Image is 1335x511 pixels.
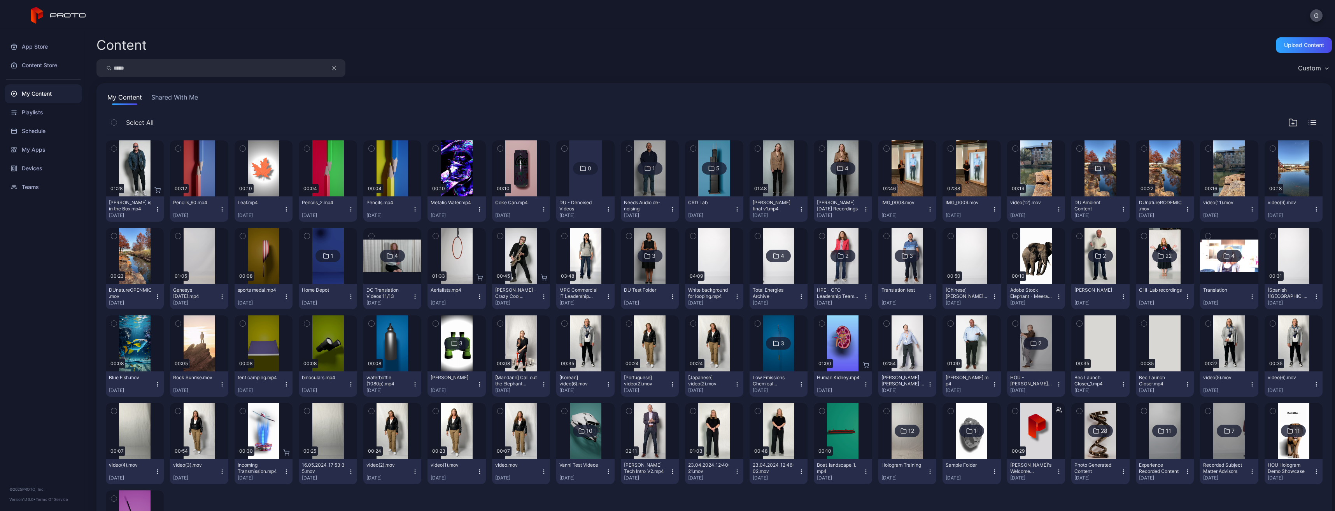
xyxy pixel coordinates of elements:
[5,122,82,140] a: Schedule
[1074,475,1120,481] div: [DATE]
[431,387,476,394] div: [DATE]
[173,475,219,481] div: [DATE]
[238,462,280,474] div: Incoming Transmission.mp4
[946,287,988,299] div: [Chinese] Dante A.I. Intro
[588,165,591,172] div: 0
[427,284,485,309] button: Aerialists.mp4[DATE]
[427,196,485,222] button: Metalic Water.mp4[DATE]
[299,284,357,309] button: Home Depot[DATE]
[109,199,152,212] div: Howie Mandel is in the Box.mp4
[881,387,927,394] div: [DATE]
[1139,475,1184,481] div: [DATE]
[685,196,743,222] button: CRD Lab[DATE]
[753,374,795,387] div: Low Emissions Chemical Standards
[170,371,228,397] button: Rock Sunrise.mov[DATE]
[1165,252,1172,259] div: 22
[173,287,216,299] div: Genesys 12-4-24.mp4
[106,459,164,484] button: video(4).mov[DATE]
[1010,374,1053,387] div: HOU - Dave test
[753,300,798,306] div: [DATE]
[235,371,293,397] button: tent camping.mp4[DATE]
[1136,196,1194,222] button: DUnatureRODEMIC.mov[DATE]
[556,459,614,484] button: Vanni Test Videos[DATE]
[946,462,988,468] div: Sample Folder
[394,252,398,259] div: 4
[495,300,541,306] div: [DATE]
[495,462,538,468] div: video.mov
[9,497,36,502] span: Version 1.13.0 •
[1231,252,1235,259] div: 4
[814,371,872,397] button: Human Kidney.mp4[DATE]
[716,165,720,172] div: 5
[556,196,614,222] button: DU - Denoised Videos[DATE]
[173,212,219,219] div: [DATE]
[1074,387,1120,394] div: [DATE]
[1200,459,1258,484] button: Recorded Subject Matter Advisors[DATE]
[238,475,283,481] div: [DATE]
[1268,212,1313,219] div: [DATE]
[817,387,862,394] div: [DATE]
[817,462,860,474] div: Boat_landscape_1.mp4
[492,196,550,222] button: Coke Can.mp4[DATE]
[299,371,357,397] button: binoculars.mp4[DATE]
[1007,459,1065,484] button: [PERSON_NAME]'s Welcome Video.mp4[DATE]
[1265,284,1323,309] button: [Spanish ([GEOGRAPHIC_DATA])] Proto AV Sync Test.MP4[DATE]
[943,284,1000,309] button: [Chinese] [PERSON_NAME] Intro[DATE]
[109,462,152,468] div: video(4).mov
[109,387,154,394] div: [DATE]
[621,459,679,484] button: [PERSON_NAME] Tech Intro_V2.mp4[DATE]
[170,459,228,484] button: video(3).mov[DATE]
[881,287,924,293] div: Translation test
[5,103,82,122] div: Playlists
[881,300,927,306] div: [DATE]
[1294,59,1332,77] button: Custom
[1010,287,1053,299] div: Adobe Stock Elephant - Meera Test.mp4
[106,371,164,397] button: Blue Fish.mov[DATE]
[1284,42,1324,48] div: Upload Content
[946,374,988,387] div: Scott Hologram.mp4
[363,196,421,222] button: Pencils.mp4[DATE]
[750,196,808,222] button: [PERSON_NAME] final v1.mp4[DATE]
[559,387,605,394] div: [DATE]
[685,459,743,484] button: 23.04.2024_12:40:21.mov[DATE]
[366,300,412,306] div: [DATE]
[559,199,602,212] div: DU - Denoised Videos
[302,199,345,206] div: Pencils_2.mp4
[652,165,655,172] div: 1
[943,459,1000,484] button: Sample Folder[DATE]
[652,252,655,259] div: 3
[431,462,473,468] div: video(1).mov
[1103,165,1105,172] div: 1
[9,486,77,492] div: © 2025 PROTO, Inc.
[814,284,872,309] button: HPE - CFO Leadership Team Breakthrough Lab[DATE]
[109,475,154,481] div: [DATE]
[495,475,541,481] div: [DATE]
[1136,284,1194,309] button: CHI-Lab recordings[DATE]
[685,371,743,397] button: [Japanese] video(2).mov[DATE]
[1010,199,1053,206] div: video(12).mov
[974,427,977,434] div: 1
[1007,371,1065,397] button: HOU - [PERSON_NAME] test[DATE]
[1166,427,1171,434] div: 11
[492,371,550,397] button: [Mandarin] Call out the Elephant [PERSON_NAME][DATE]
[946,300,991,306] div: [DATE]
[621,371,679,397] button: [Portuguese] video(2).mov[DATE]
[624,199,667,212] div: Needs Audio de-noising
[173,199,216,206] div: Pencils_60.mp4
[5,37,82,56] a: App Store
[943,196,1000,222] button: IMG_0009.mov[DATE]
[1071,459,1129,484] button: Photo Generated Content[DATE]
[1074,462,1117,474] div: Photo Generated Content
[431,199,473,206] div: Metalic Water.mp4
[1074,212,1120,219] div: [DATE]
[1010,212,1056,219] div: [DATE]
[299,196,357,222] button: Pencils_2.mp4[DATE]
[1203,300,1249,306] div: [DATE]
[845,252,848,259] div: 2
[624,374,667,387] div: [Portuguese] video(2).mov
[126,118,154,127] span: Select All
[753,475,798,481] div: [DATE]
[688,475,734,481] div: [DATE]
[621,196,679,222] button: Needs Audio de-noising[DATE]
[366,374,409,387] div: waterbottle (1080p).mp4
